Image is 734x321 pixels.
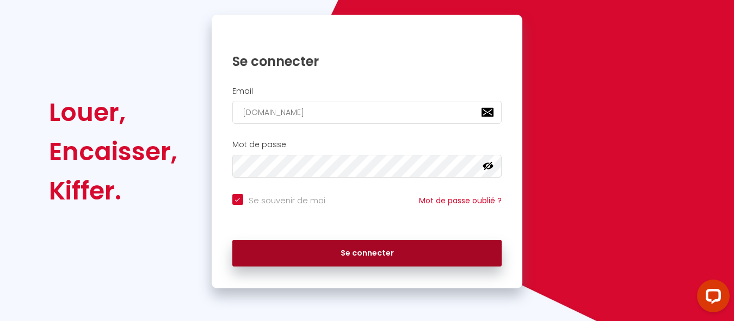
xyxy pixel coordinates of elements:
[688,275,734,321] iframe: LiveChat chat widget
[232,87,502,96] h2: Email
[419,195,502,206] a: Mot de passe oublié ?
[232,240,502,267] button: Se connecter
[49,132,177,171] div: Encaisser,
[49,171,177,210] div: Kiffer.
[49,93,177,132] div: Louer,
[232,53,502,70] h1: Se connecter
[232,101,502,124] input: Ton Email
[232,140,502,149] h2: Mot de passe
